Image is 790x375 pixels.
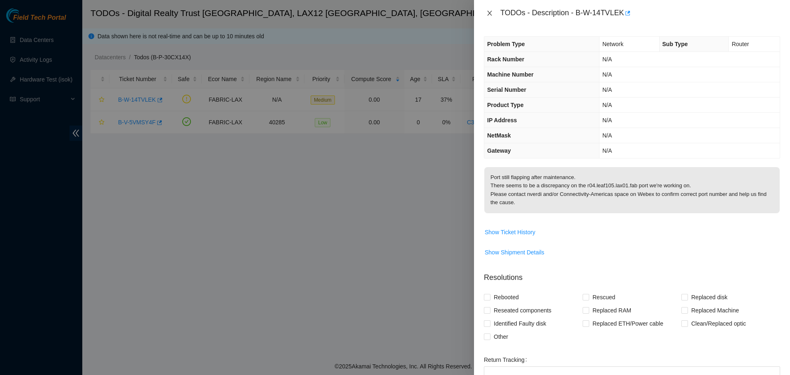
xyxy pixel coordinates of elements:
span: Clean/Replaced optic [688,317,749,330]
span: Product Type [487,102,523,108]
span: close [486,10,493,16]
span: N/A [602,102,612,108]
span: N/A [602,117,612,123]
span: Reseated components [490,304,555,317]
span: N/A [602,56,612,63]
span: Rebooted [490,291,522,304]
span: NetMask [487,132,511,139]
span: Gateway [487,147,511,154]
div: TODOs - Description - B-W-14TVLEK [500,7,780,20]
p: Port still flapping after maintenance. There seems to be a discrepancy on the r04.leaf105.lax01.f... [484,167,780,213]
span: Network [602,41,623,47]
span: N/A [602,71,612,78]
span: N/A [602,132,612,139]
span: Replaced RAM [589,304,634,317]
span: N/A [602,86,612,93]
span: Other [490,330,511,343]
span: Problem Type [487,41,525,47]
span: Replaced disk [688,291,731,304]
label: Return Tracking [484,353,530,366]
span: N/A [602,147,612,154]
span: IP Address [487,117,517,123]
button: Close [484,9,495,17]
button: Show Shipment Details [484,246,545,259]
span: Replaced Machine [688,304,742,317]
span: Identified Faulty disk [490,317,550,330]
span: Sub Type [662,41,688,47]
span: Show Shipment Details [485,248,544,257]
span: Machine Number [487,71,534,78]
span: Rack Number [487,56,524,63]
p: Resolutions [484,266,780,283]
span: Router [732,41,749,47]
button: Show Ticket History [484,226,536,239]
span: Show Ticket History [485,228,535,237]
span: Replaced ETH/Power cable [589,317,667,330]
span: Rescued [589,291,618,304]
span: Serial Number [487,86,526,93]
